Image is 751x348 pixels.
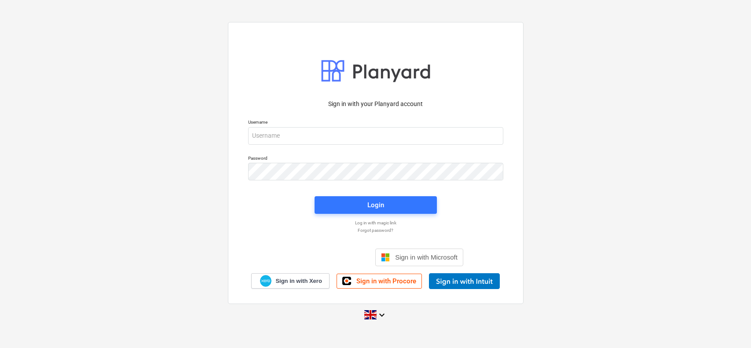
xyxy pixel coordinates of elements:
span: Sign in with Xero [275,277,322,285]
a: Log in with magic link [244,220,508,226]
a: Sign in with Xero [251,273,330,289]
a: Forgot password? [244,227,508,233]
div: Login [367,199,384,211]
p: Username [248,119,503,127]
span: Sign in with Procore [356,277,416,285]
iframe: Sign in with Google Button [283,248,373,267]
img: Microsoft logo [381,253,390,262]
button: Login [315,196,437,214]
p: Password [248,155,503,163]
span: Sign in with Microsoft [395,253,458,261]
a: Sign in with Procore [337,274,422,289]
img: Xero logo [260,275,271,287]
p: Sign in with your Planyard account [248,99,503,109]
input: Username [248,127,503,145]
i: keyboard_arrow_down [377,310,387,320]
